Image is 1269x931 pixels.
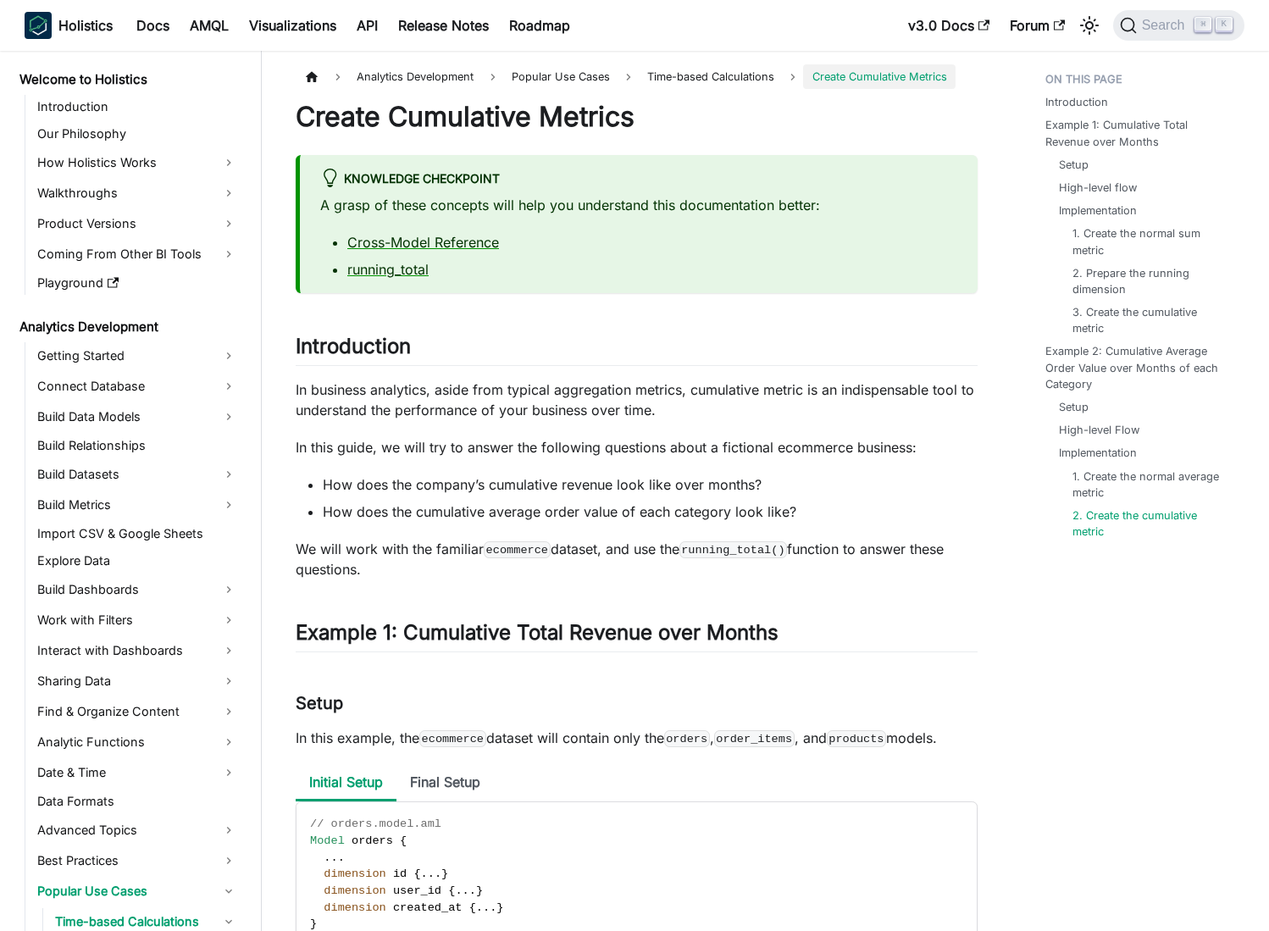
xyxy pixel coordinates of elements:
[323,502,978,522] li: How does the cumulative average order value of each category look like?
[32,759,242,786] a: Date & Time
[14,68,242,91] a: Welcome to Holistics
[1072,304,1221,336] a: 3. Create the cumulative metric
[639,64,783,89] span: Time-based Calculations
[455,884,462,897] span: .
[469,884,476,897] span: .
[1045,94,1108,110] a: Introduction
[25,12,52,39] img: Holistics
[483,901,490,914] span: .
[32,95,242,119] a: Introduction
[393,867,407,880] span: id
[1045,343,1234,392] a: Example 2: Cumulative Average Order Value over Months of each Category
[1045,117,1234,149] a: Example 1: Cumulative Total Revenue over Months
[324,867,385,880] span: dimension
[320,169,957,191] div: Knowledge Checkpoint
[296,64,328,89] a: Home page
[1072,225,1221,258] a: 1. Create the normal sum metric
[8,51,262,931] nav: Docs sidebar
[32,122,242,146] a: Our Philosophy
[428,867,435,880] span: .
[388,12,499,39] a: Release Notes
[32,576,242,603] a: Build Dashboards
[25,12,113,39] a: HolisticsHolistics
[476,884,483,897] span: }
[310,917,317,930] span: }
[413,867,420,880] span: {
[310,834,345,847] span: Model
[1000,12,1075,39] a: Forum
[346,12,388,39] a: API
[435,867,441,880] span: .
[296,100,978,134] h1: Create Cumulative Metrics
[338,851,345,864] span: .
[32,847,242,874] a: Best Practices
[1059,157,1089,173] a: Setup
[323,474,978,495] li: How does the company’s cumulative revenue look like over months?
[324,851,330,864] span: .
[1059,399,1089,415] a: Setup
[14,315,242,339] a: Analytics Development
[32,790,242,813] a: Data Formats
[32,241,242,268] a: Coming From Other BI Tools
[827,730,886,747] code: products
[32,878,242,905] a: Popular Use Cases
[320,195,957,215] p: A grasp of these concepts will help you understand this documentation better:
[324,901,385,914] span: dimension
[469,901,476,914] span: {
[32,817,242,844] a: Advanced Topics
[32,729,242,756] a: Analytic Functions
[463,884,469,897] span: .
[347,261,429,278] a: running_total
[331,851,338,864] span: .
[32,607,242,634] a: Work with Filters
[898,12,1000,39] a: v3.0 Docs
[32,271,242,295] a: Playground
[484,541,551,558] code: ecommerce
[32,522,242,546] a: Import CSV & Google Sheets
[393,901,463,914] span: created_at
[58,15,113,36] b: Holistics
[296,334,978,366] h2: Introduction
[296,693,978,714] h3: Setup
[32,180,242,207] a: Walkthroughs
[419,730,486,747] code: ecommerce
[296,380,978,420] p: In business analytics, aside from typical aggregation metrics, cumulative metric is an indispensa...
[324,884,385,897] span: dimension
[32,491,242,518] a: Build Metrics
[296,728,978,748] p: In this example, the dataset will contain only the , , and models.
[1216,17,1233,32] kbd: K
[1059,422,1139,438] a: High-level Flow
[180,12,239,39] a: AMQL
[296,437,978,457] p: In this guide, we will try to answer the following questions about a fictional ecommerce business:
[1072,507,1221,540] a: 2. Create the cumulative metric
[421,867,428,880] span: .
[32,549,242,573] a: Explore Data
[1194,17,1211,32] kbd: ⌘
[714,730,795,747] code: order_items
[32,149,242,176] a: How Holistics Works
[310,817,441,830] span: // orders.model.aml
[347,234,499,251] a: Cross-Model Reference
[32,434,242,457] a: Build Relationships
[679,541,788,558] code: running_total()
[400,834,407,847] span: {
[1113,10,1244,41] button: Search (Command+K)
[664,730,710,747] code: orders
[32,668,242,695] a: Sharing Data
[499,12,580,39] a: Roadmap
[496,901,503,914] span: }
[126,12,180,39] a: Docs
[348,64,482,89] span: Analytics Development
[296,620,978,652] h2: Example 1: Cumulative Total Revenue over Months
[476,901,483,914] span: .
[503,64,618,89] span: Popular Use Cases
[490,901,496,914] span: .
[32,373,242,400] a: Connect Database
[1059,180,1137,196] a: High-level flow
[296,539,978,579] p: We will work with the familiar dataset, and use the function to answer these questions.
[1072,265,1221,297] a: 2. Prepare the running dimension
[396,765,494,801] li: Final Setup
[1137,18,1195,33] span: Search
[32,210,242,237] a: Product Versions
[1059,445,1137,461] a: Implementation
